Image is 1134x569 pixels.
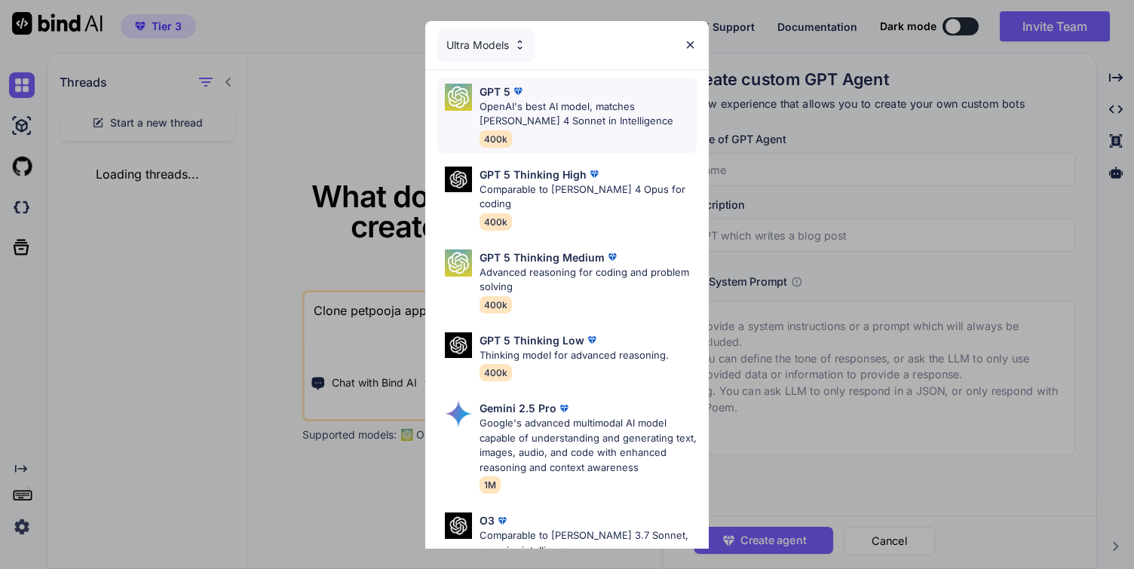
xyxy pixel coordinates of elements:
[587,167,602,182] img: premium
[437,29,535,62] div: Ultra Models
[480,84,510,99] p: GPT 5
[495,513,510,528] img: premium
[605,249,620,265] img: premium
[445,512,472,539] img: Pick Models
[480,167,587,182] p: GPT 5 Thinking High
[480,296,512,314] span: 400k
[480,400,556,416] p: Gemini 2.5 Pro
[480,182,697,212] p: Comparable to [PERSON_NAME] 4 Opus for coding
[445,167,472,193] img: Pick Models
[480,130,512,148] span: 400k
[480,512,495,528] p: O3
[510,84,526,99] img: premium
[480,348,669,363] p: Thinking model for advanced reasoning.
[480,99,697,129] p: OpenAI's best AI model, matches [PERSON_NAME] 4 Sonnet in Intelligence
[445,332,472,359] img: Pick Models
[584,332,599,347] img: premium
[480,265,697,295] p: Advanced reasoning for coding and problem solving
[513,38,526,51] img: Pick Models
[480,528,697,558] p: Comparable to [PERSON_NAME] 3.7 Sonnet, superior intelligence
[684,38,697,51] img: close
[480,213,512,231] span: 400k
[556,401,572,416] img: premium
[445,249,472,277] img: Pick Models
[445,400,472,427] img: Pick Models
[480,249,605,265] p: GPT 5 Thinking Medium
[480,364,512,381] span: 400k
[445,84,472,111] img: Pick Models
[480,476,501,494] span: 1M
[480,332,584,348] p: GPT 5 Thinking Low
[480,416,697,475] p: Google's advanced multimodal AI model capable of understanding and generating text, images, audio...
